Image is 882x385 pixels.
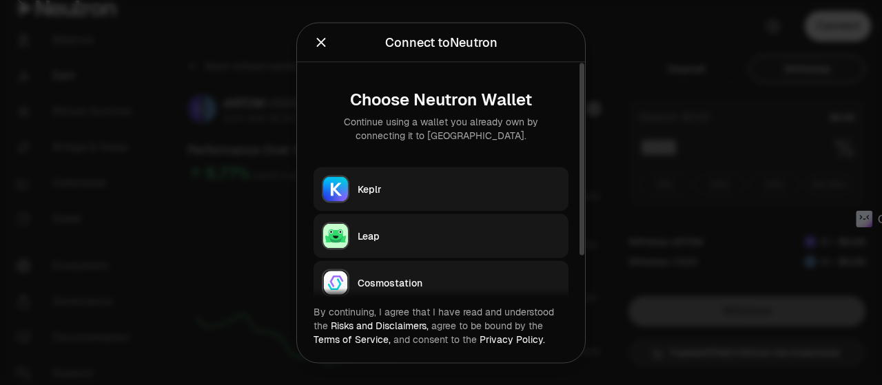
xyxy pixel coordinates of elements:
img: Leap [323,223,348,248]
div: Cosmostation [358,275,560,289]
a: Risks and Disclaimers, [331,319,429,331]
a: Privacy Policy. [480,333,545,345]
a: Terms of Service, [314,333,391,345]
img: Keplr [323,176,348,201]
div: Connect to Neutron [385,32,498,52]
div: By continuing, I agree that I have read and understood the agree to be bound by the and consent t... [314,304,568,346]
div: Continue using a wallet you already own by connecting it to [GEOGRAPHIC_DATA]. [325,114,557,142]
button: CosmostationCosmostation [314,260,568,304]
div: Keplr [358,182,560,196]
button: Close [314,32,329,52]
button: LeapLeap [314,214,568,258]
button: KeplrKeplr [314,167,568,211]
img: Cosmostation [323,270,348,295]
div: Leap [358,229,560,242]
div: Choose Neutron Wallet [325,90,557,109]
